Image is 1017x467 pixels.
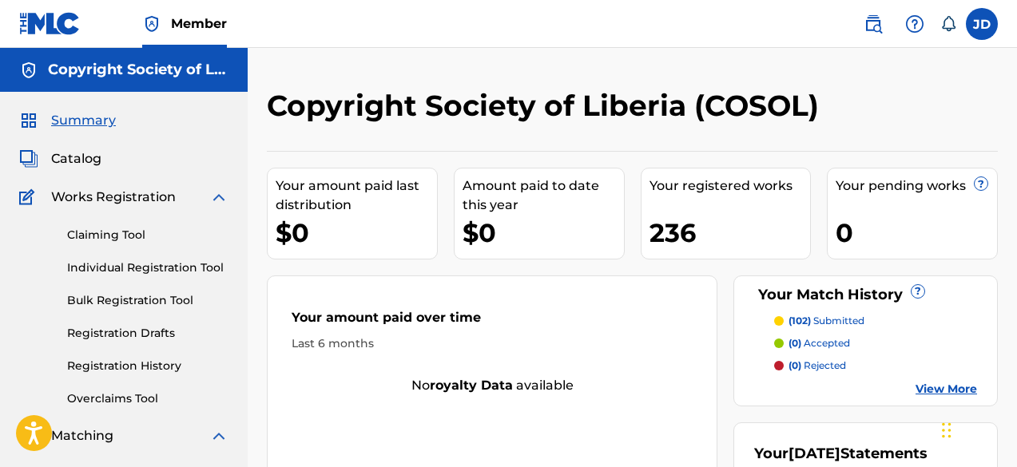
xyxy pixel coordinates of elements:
div: $0 [276,215,437,251]
span: ? [912,285,924,298]
p: rejected [789,358,846,373]
span: ? [975,177,987,190]
a: Registration History [67,358,228,374]
img: Top Rightsholder [142,14,161,34]
div: Your Match History [754,284,977,306]
a: View More [916,381,977,398]
a: CatalogCatalog [19,149,101,168]
span: (0) [789,337,801,349]
img: expand [209,188,228,207]
span: Catalog [51,149,101,168]
a: (0) accepted [774,336,977,350]
a: Overclaims Tool [67,390,228,407]
iframe: Chat Widget [937,390,1017,467]
img: Summary [19,111,38,130]
a: (102) submitted [774,314,977,328]
div: User Menu [966,8,998,40]
div: Drag [942,406,951,454]
img: Accounts [19,61,38,80]
img: help [905,14,924,34]
span: Works Registration [51,188,176,207]
iframe: Resource Center [972,271,1017,399]
div: Amount paid to date this year [463,176,624,215]
div: Your pending works [836,176,997,196]
div: Your amount paid over time [292,308,693,335]
h5: Copyright Society of Liberia (COSOL) [48,61,228,79]
div: 0 [836,215,997,251]
strong: royalty data [430,378,513,393]
img: Catalog [19,149,38,168]
img: expand [209,426,228,445]
div: Last 6 months [292,335,693,352]
a: (0) rejected [774,358,977,373]
p: submitted [789,314,864,328]
img: MLC Logo [19,12,81,35]
a: Public Search [857,8,889,40]
div: No available [268,376,717,395]
div: 236 [650,215,811,251]
div: Notifications [940,16,956,32]
a: Individual Registration Tool [67,259,228,276]
a: Registration Drafts [67,325,228,342]
img: Works Registration [19,188,40,207]
span: (102) [789,315,811,327]
span: Member [171,14,227,33]
h2: Copyright Society of Liberia (COSOL) [267,88,827,124]
a: Claiming Tool [67,227,228,243]
div: Your amount paid last distribution [276,176,437,215]
a: SummarySummary [19,111,116,130]
span: Matching [51,426,113,445]
div: Your registered works [650,176,811,196]
div: Your Statements [754,443,928,465]
span: [DATE] [789,445,840,462]
img: search [864,14,883,34]
span: (0) [789,359,801,371]
span: Summary [51,111,116,130]
div: Help [899,8,931,40]
p: accepted [789,336,850,350]
div: $0 [463,215,624,251]
a: Bulk Registration Tool [67,292,228,309]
